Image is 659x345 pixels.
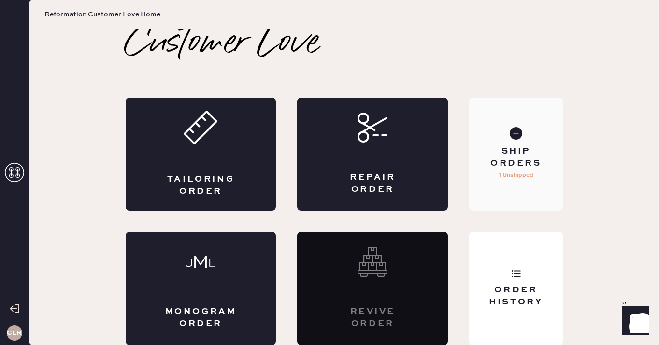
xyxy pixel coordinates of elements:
div: Ship Orders [477,145,555,170]
p: 1 Unshipped [499,170,533,181]
div: Tailoring Order [164,173,238,198]
div: Revive order [336,306,409,330]
div: Repair Order [336,172,409,196]
div: Order History [477,284,555,308]
h3: CLR [7,330,22,336]
div: Monogram Order [164,306,238,330]
iframe: Front Chat [613,302,655,343]
h2: Customer Love [126,24,319,63]
span: Reformation Customer Love Home [44,10,160,19]
div: Interested? Contact us at care@hemster.co [297,232,448,345]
